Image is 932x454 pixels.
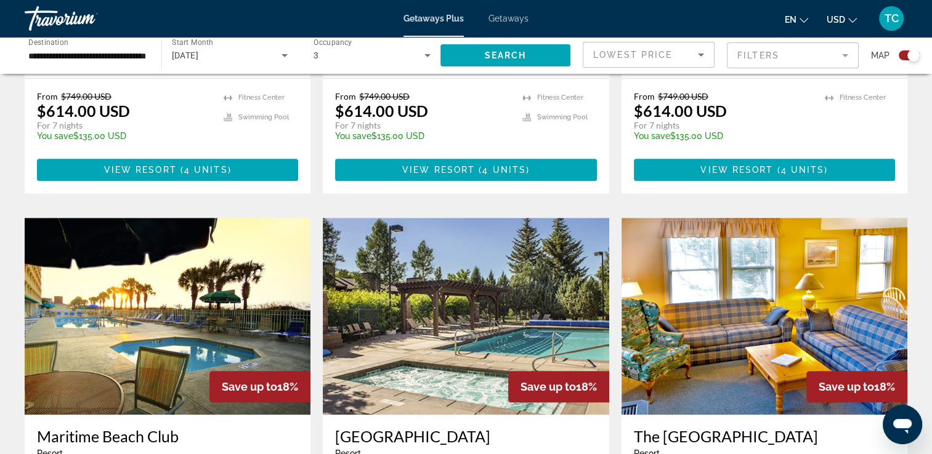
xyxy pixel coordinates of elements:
[209,371,310,402] div: 18%
[440,44,571,66] button: Search
[883,405,922,444] iframe: Button to launch messaging window
[700,165,773,175] span: View Resort
[37,159,298,181] button: View Resort(4 units)
[177,165,232,175] span: ( )
[634,91,655,102] span: From
[475,165,530,175] span: ( )
[785,10,808,28] button: Change language
[593,50,672,60] span: Lowest Price
[172,38,213,47] span: Start Month
[508,371,609,402] div: 18%
[403,14,464,23] a: Getaways Plus
[238,94,285,102] span: Fitness Center
[537,113,588,121] span: Swimming Pool
[25,2,148,34] a: Travorium
[488,14,529,23] a: Getaways
[622,218,907,415] img: 4035I01X.jpg
[819,380,874,393] span: Save up to
[785,15,796,25] span: en
[727,42,859,69] button: Filter
[634,102,727,120] p: $614.00 USD
[37,131,211,141] p: $135.00 USD
[871,47,889,64] span: Map
[37,91,58,102] span: From
[335,131,371,141] span: You save
[25,218,310,415] img: 5042O01X.jpg
[323,218,609,415] img: 0600O01X.jpg
[28,38,68,46] span: Destination
[593,47,704,62] mat-select: Sort by
[184,165,228,175] span: 4 units
[61,91,111,102] span: $749.00 USD
[634,120,812,131] p: For 7 nights
[658,91,708,102] span: $749.00 USD
[827,15,845,25] span: USD
[781,165,825,175] span: 4 units
[314,38,352,47] span: Occupancy
[875,6,907,31] button: User Menu
[37,102,130,120] p: $614.00 USD
[222,380,277,393] span: Save up to
[335,427,596,445] a: [GEOGRAPHIC_DATA]
[238,113,289,121] span: Swimming Pool
[37,427,298,445] a: Maritime Beach Club
[840,94,886,102] span: Fitness Center
[484,50,526,60] span: Search
[537,94,583,102] span: Fitness Center
[335,159,596,181] button: View Resort(4 units)
[773,165,828,175] span: ( )
[335,131,509,141] p: $135.00 USD
[314,50,318,60] span: 3
[634,131,670,141] span: You save
[335,120,509,131] p: For 7 nights
[806,371,907,402] div: 18%
[885,12,899,25] span: TC
[335,102,428,120] p: $614.00 USD
[37,131,73,141] span: You save
[402,165,475,175] span: View Resort
[634,427,895,445] a: The [GEOGRAPHIC_DATA]
[827,10,857,28] button: Change currency
[482,165,526,175] span: 4 units
[37,120,211,131] p: For 7 nights
[104,165,177,175] span: View Resort
[172,50,199,60] span: [DATE]
[521,380,576,393] span: Save up to
[335,91,356,102] span: From
[634,159,895,181] button: View Resort(4 units)
[359,91,410,102] span: $749.00 USD
[634,131,812,141] p: $135.00 USD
